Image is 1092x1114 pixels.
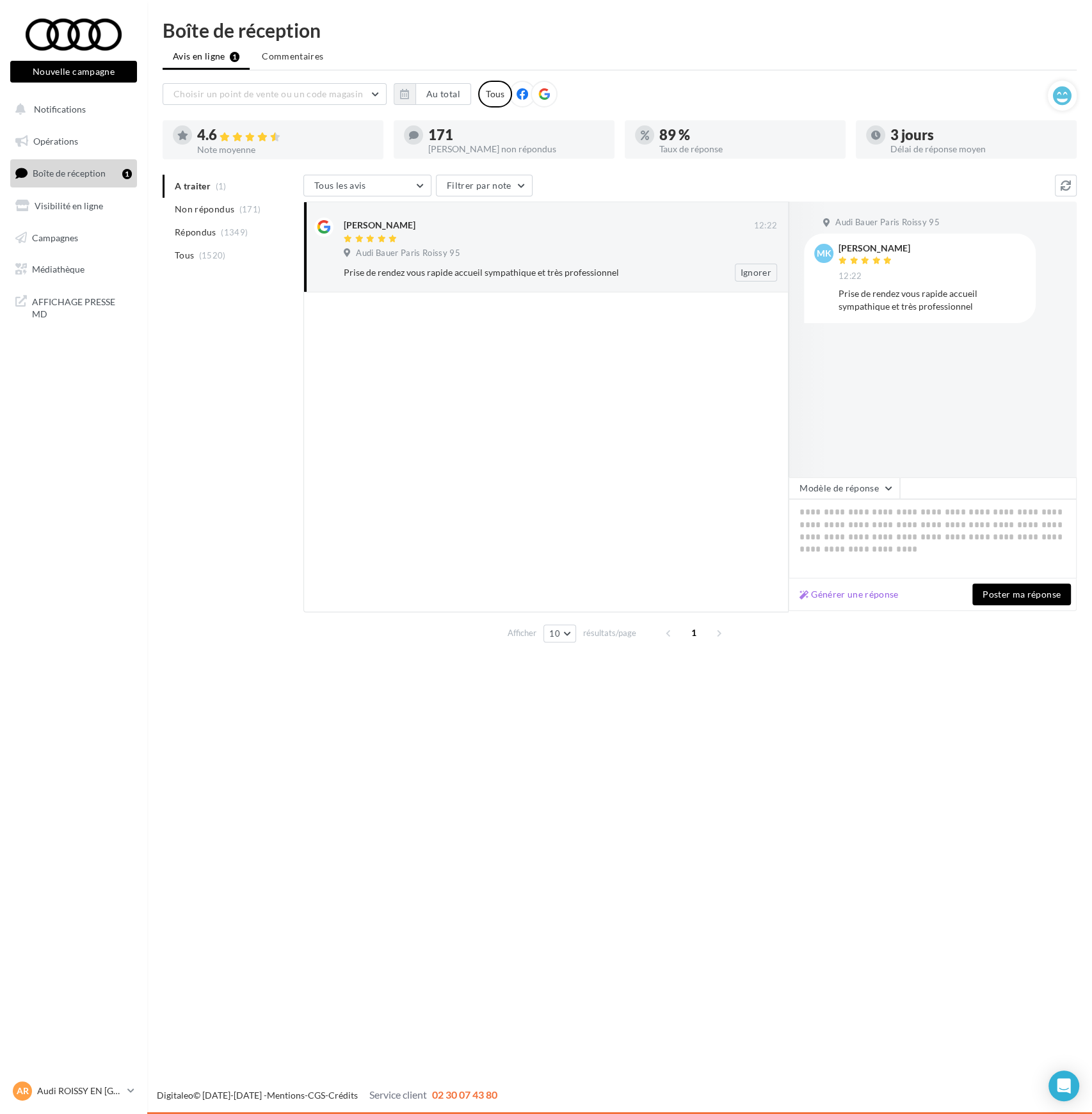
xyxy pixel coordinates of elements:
a: CGS [308,1090,325,1101]
a: Campagnes [8,225,140,251]
span: Répondus [175,226,216,239]
button: Au total [415,83,471,105]
span: Visibilité en ligne [35,200,103,211]
span: 10 [549,628,560,639]
button: Au total [394,83,471,105]
button: Modèle de réponse [789,477,900,499]
button: 10 [543,625,576,642]
div: Prise de rendez vous rapide accueil sympathique et très professionnel [344,266,694,279]
button: Poster ma réponse [972,584,1071,605]
span: résultats/page [583,627,636,639]
a: Digitaleo [157,1090,193,1101]
span: AFFICHAGE PRESSE MD [32,293,132,321]
div: Open Intercom Messenger [1048,1070,1079,1101]
div: Taux de réponse [659,145,835,154]
span: (1520) [199,250,226,260]
button: Filtrer par note [436,175,533,196]
a: Visibilité en ligne [8,193,140,219]
span: Afficher [508,627,536,639]
span: Campagnes [32,232,78,243]
a: Mentions [267,1090,305,1101]
span: Médiathèque [32,264,84,275]
div: Prise de rendez vous rapide accueil sympathique et très professionnel [839,287,1025,313]
div: Note moyenne [197,145,373,154]
a: AR Audi ROISSY EN [GEOGRAPHIC_DATA] [10,1079,137,1103]
span: 12:22 [839,271,862,282]
span: AR [17,1085,29,1097]
div: Boîte de réception [163,20,1077,40]
div: Tous [478,81,512,107]
div: 171 [428,128,604,142]
span: © [DATE]-[DATE] - - - [157,1090,497,1101]
span: 12:22 [753,220,777,232]
button: Nouvelle campagne [10,61,137,83]
span: 02 30 07 43 80 [432,1088,497,1101]
button: Choisir un point de vente ou un code magasin [163,83,387,105]
span: Notifications [34,104,86,115]
a: AFFICHAGE PRESSE MD [8,288,140,326]
div: Délai de réponse moyen [890,145,1066,154]
p: Audi ROISSY EN [GEOGRAPHIC_DATA] [37,1085,122,1097]
span: Choisir un point de vente ou un code magasin [173,88,363,99]
button: Tous les avis [303,175,431,196]
button: Ignorer [735,264,777,282]
span: Tous les avis [314,180,366,191]
div: 1 [122,169,132,179]
a: Boîte de réception1 [8,159,140,187]
div: [PERSON_NAME] [839,244,910,253]
div: [PERSON_NAME] [344,219,415,232]
span: Boîte de réception [33,168,106,179]
a: Médiathèque [8,256,140,283]
span: Audi Bauer Paris Roissy 95 [356,248,460,259]
a: Crédits [328,1090,358,1101]
span: 1 [684,623,704,643]
span: MK [817,247,831,260]
span: Service client [369,1088,427,1101]
div: 89 % [659,128,835,142]
span: (171) [239,204,261,214]
span: Audi Bauer Paris Roissy 95 [835,217,939,228]
span: Commentaires [262,50,323,63]
span: Non répondus [175,203,234,216]
div: 3 jours [890,128,1066,142]
div: 4.6 [197,128,373,143]
button: Générer une réponse [794,587,904,602]
span: Opérations [33,136,78,147]
span: (1349) [221,227,248,237]
div: [PERSON_NAME] non répondus [428,145,604,154]
a: Opérations [8,128,140,155]
button: Notifications [8,96,134,123]
span: Tous [175,249,194,262]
